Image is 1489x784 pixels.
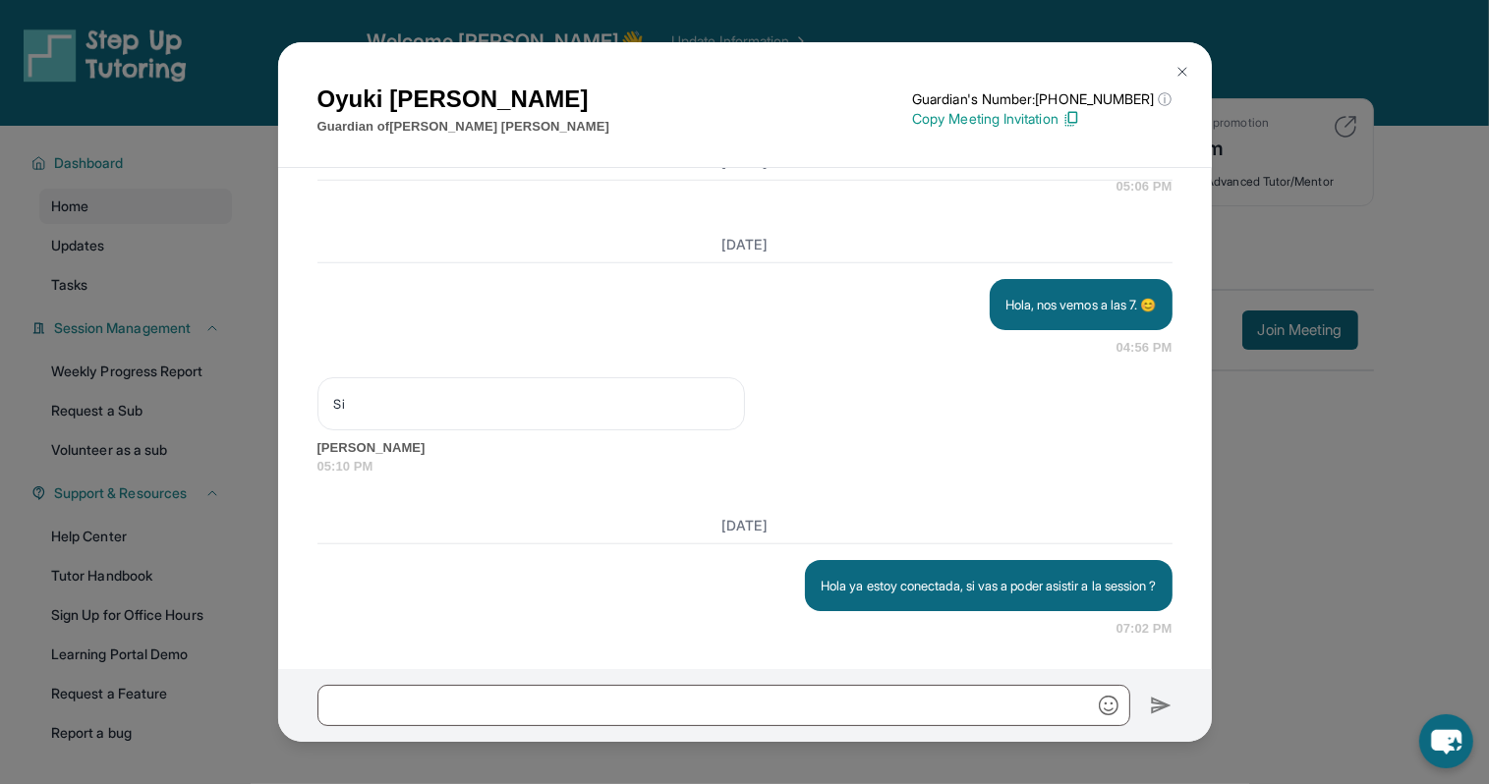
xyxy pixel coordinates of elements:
p: Si [334,394,728,414]
img: Emoji [1099,696,1118,715]
span: 04:56 PM [1117,338,1173,358]
span: 05:10 PM [317,457,1173,476]
p: Guardian of [PERSON_NAME] [PERSON_NAME] [317,117,609,137]
img: Copy Icon [1062,110,1080,128]
h3: [DATE] [317,516,1173,535]
img: Send icon [1150,694,1173,717]
img: Close Icon [1174,64,1190,80]
h3: [DATE] [317,235,1173,254]
span: 07:02 PM [1117,619,1173,639]
h1: Oyuki [PERSON_NAME] [317,82,609,117]
p: Hola ya estoy conectada, si vas a poder asistir a la session ? [821,576,1156,595]
p: Copy Meeting Invitation [912,109,1172,129]
p: Hola, nos vemos a las 7. 😊 [1005,295,1157,314]
span: ⓘ [1158,89,1172,109]
span: [PERSON_NAME] [317,438,1173,458]
span: 05:06 PM [1117,177,1173,196]
p: Guardian's Number: [PHONE_NUMBER] [912,89,1172,109]
button: chat-button [1419,714,1473,768]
